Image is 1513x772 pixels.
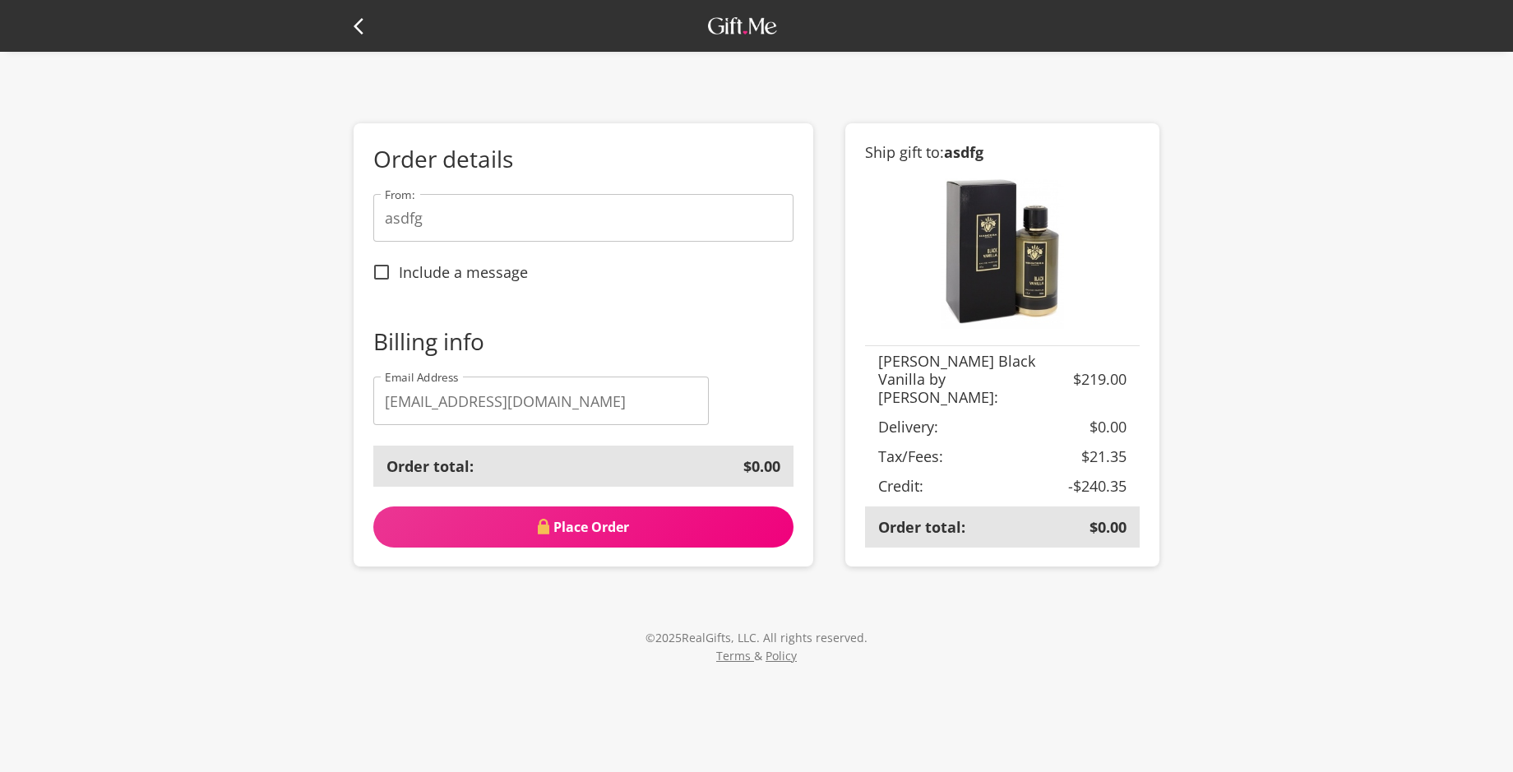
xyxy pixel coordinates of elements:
a: Terms [716,648,754,663]
span: $0.00 [1090,417,1127,437]
p: $0.00 [743,457,780,475]
p: Billing info [373,326,794,357]
span: $219.00 [1073,369,1127,389]
span: Order total: [878,517,965,537]
span: Include a message [399,263,528,281]
span: $21.35 [1081,446,1127,466]
span: Tax/Fees: [878,446,943,466]
p: Order total: [386,457,474,475]
span: Ship gift to: [865,142,983,162]
table: customized table [865,346,1140,548]
span: -$240.35 [1068,476,1127,496]
button: securePlace Order [373,506,794,548]
b: asdfg [944,142,983,162]
span: Delivery: [878,417,938,437]
img: Mancera Black Vanilla by Mancera [941,174,1064,329]
p: Order details [373,143,794,174]
img: GiftMe Logo [704,13,781,39]
a: Policy [766,648,797,663]
span: [PERSON_NAME] Black Vanilla by [PERSON_NAME]: [878,351,1035,407]
input: Sender's Nickname [373,194,794,242]
span: Place Order [373,518,794,536]
span: Credit: [878,476,923,496]
img: secure [538,519,549,534]
span: $0.00 [1090,517,1127,537]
